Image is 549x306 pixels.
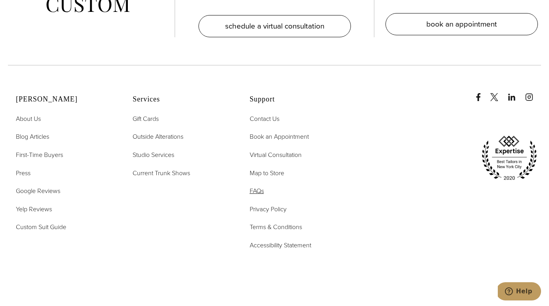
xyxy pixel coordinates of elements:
a: Terms & Conditions [250,222,302,232]
a: Map to Store [250,168,284,178]
span: Privacy Policy [250,205,287,214]
span: Gift Cards [133,114,159,123]
img: expertise, best tailors in new york city 2020 [478,133,541,184]
a: Current Trunk Shows [133,168,190,178]
a: Outside Alterations [133,132,183,142]
span: Contact Us [250,114,279,123]
span: Custom Suit Guide [16,222,66,231]
a: schedule a virtual consultation [198,15,351,37]
a: Contact Us [250,114,279,124]
a: Facebook [474,85,489,101]
a: First-Time Buyers [16,150,63,160]
span: schedule a virtual consultation [225,20,324,32]
a: Virtual Consultation [250,150,302,160]
span: First-Time Buyers [16,150,63,159]
a: Accessibility Statement [250,240,311,251]
a: x/twitter [490,85,506,101]
a: linkedin [508,85,524,101]
a: Blog Articles [16,132,49,142]
a: FAQs [250,186,264,196]
h2: Services [133,95,229,104]
a: Privacy Policy [250,204,287,214]
span: Accessibility Statement [250,241,311,250]
span: Blog Articles [16,132,49,141]
nav: Services Footer Nav [133,114,229,178]
a: Yelp Reviews [16,204,52,214]
a: About Us [16,114,41,124]
a: instagram [525,85,541,101]
span: Current Trunk Shows [133,168,190,178]
a: Studio Services [133,150,174,160]
h2: Support [250,95,347,104]
h2: [PERSON_NAME] [16,95,113,104]
a: Book an Appointment [250,132,309,142]
span: Studio Services [133,150,174,159]
span: Map to Store [250,168,284,178]
iframe: Opens a widget where you can chat to one of our agents [498,282,541,302]
a: Custom Suit Guide [16,222,66,232]
a: Gift Cards [133,114,159,124]
span: Terms & Conditions [250,222,302,231]
span: Book an Appointment [250,132,309,141]
span: Yelp Reviews [16,205,52,214]
span: Press [16,168,31,178]
span: book an appointment [426,18,497,30]
nav: Alan David Footer Nav [16,114,113,232]
span: About Us [16,114,41,123]
a: Google Reviews [16,186,60,196]
a: Press [16,168,31,178]
nav: Support Footer Nav [250,114,347,251]
span: Virtual Consultation [250,150,302,159]
span: Outside Alterations [133,132,183,141]
a: book an appointment [385,13,538,35]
